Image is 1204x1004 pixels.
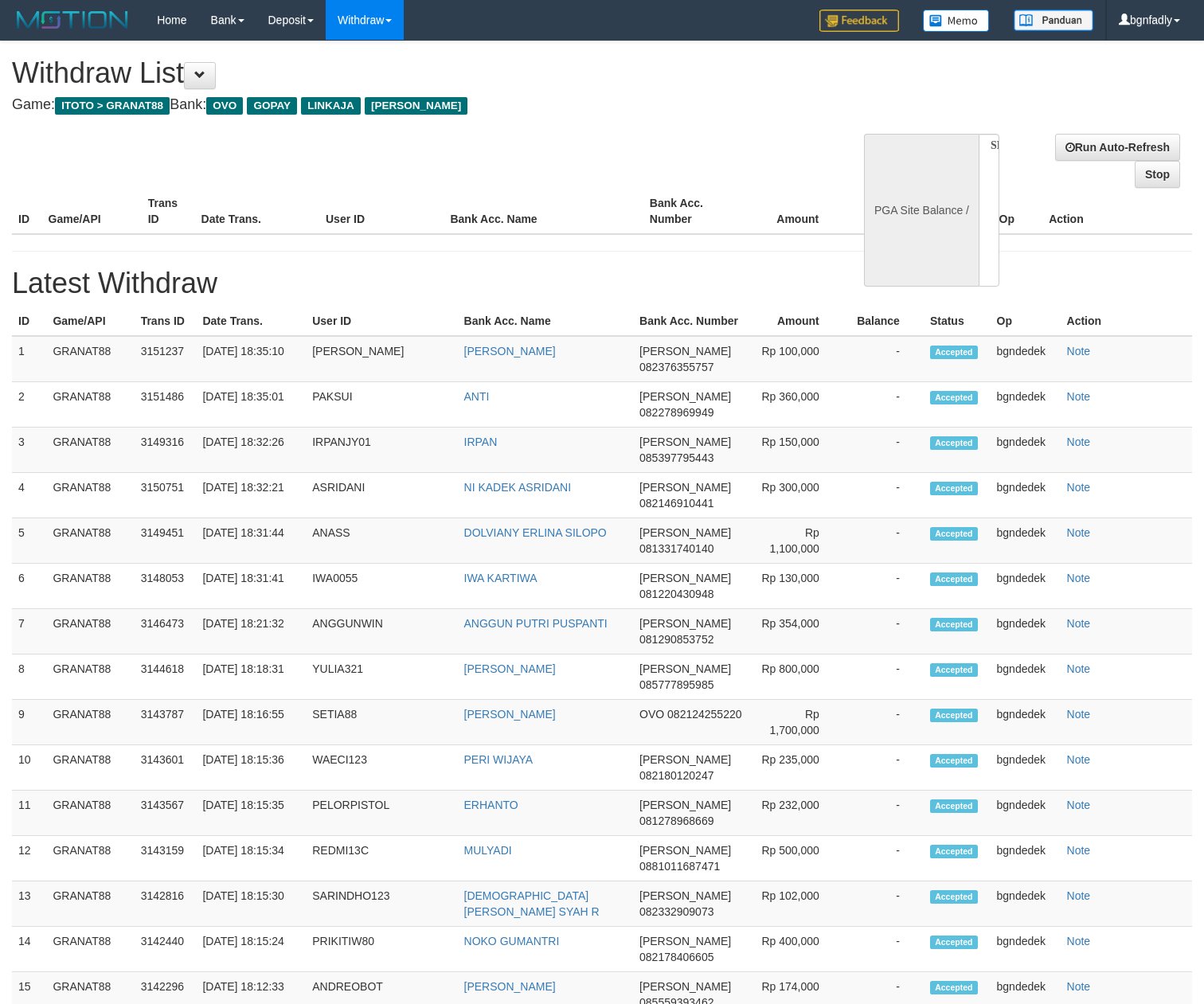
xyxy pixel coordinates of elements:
a: Note [1067,753,1091,766]
td: [DATE] 18:15:24 [196,927,306,972]
span: [PERSON_NAME] [639,935,731,947]
th: ID [12,189,42,234]
td: GRANAT88 [46,609,134,654]
td: [DATE] 18:21:32 [196,609,306,654]
td: Rp 150,000 [749,428,843,473]
td: 10 [12,745,46,791]
td: Rp 235,000 [749,745,843,791]
span: 082332909073 [639,905,713,918]
td: Rp 354,000 [749,609,843,654]
td: bgndedek [991,518,1061,564]
td: 3142440 [135,927,197,972]
span: GOPAY [247,97,297,115]
a: IWA KARTIWA [464,572,537,584]
td: 13 [12,881,46,927]
span: Accepted [930,709,978,722]
img: panduan.png [1014,10,1093,31]
span: 0881011687471 [639,860,720,873]
td: bgndedek [991,382,1061,428]
a: NOKO GUMANTRI [464,935,560,947]
td: 6 [12,564,46,609]
td: 12 [12,836,46,881]
td: IRPANJY01 [306,428,457,473]
td: 2 [12,382,46,428]
td: GRANAT88 [46,336,134,382]
td: bgndedek [991,881,1061,927]
td: Rp 360,000 [749,382,843,428]
span: Accepted [930,663,978,677]
td: GRANAT88 [46,836,134,881]
td: Rp 102,000 [749,881,843,927]
td: 3143787 [135,700,197,745]
td: 3 [12,428,46,473]
a: ANGGUN PUTRI PUSPANTI [464,617,608,630]
span: Accepted [930,346,978,359]
td: [DATE] 18:15:34 [196,836,306,881]
a: ERHANTO [464,799,518,811]
a: Note [1067,980,1091,993]
a: Note [1067,345,1091,357]
a: Note [1067,572,1091,584]
span: [PERSON_NAME] [639,617,731,630]
td: bgndedek [991,609,1061,654]
th: Bank Acc. Number [643,189,743,234]
td: Rp 300,000 [749,473,843,518]
td: 3144618 [135,654,197,700]
a: DOLVIANY ERLINA SILOPO [464,526,607,539]
td: GRANAT88 [46,654,134,700]
a: [PERSON_NAME] [464,708,556,721]
th: Date Trans. [195,189,319,234]
td: 11 [12,791,46,836]
td: 8 [12,654,46,700]
span: LINKAJA [301,97,361,115]
td: GRANAT88 [46,382,134,428]
span: 082146910441 [639,497,713,510]
td: bgndedek [991,836,1061,881]
span: 081290853752 [639,633,713,646]
td: bgndedek [991,428,1061,473]
td: 3143159 [135,836,197,881]
td: WAECI123 [306,745,457,791]
td: 3143567 [135,791,197,836]
td: 9 [12,700,46,745]
span: OVO [639,708,664,721]
td: GRANAT88 [46,428,134,473]
a: ANTI [464,390,490,403]
td: PRIKITIW80 [306,927,457,972]
td: 7 [12,609,46,654]
td: - [843,881,924,927]
td: - [843,518,924,564]
span: Accepted [930,799,978,813]
a: [DEMOGRAPHIC_DATA][PERSON_NAME] SYAH R [464,889,600,918]
th: Action [1061,307,1192,336]
td: GRANAT88 [46,473,134,518]
span: [PERSON_NAME] [639,662,731,675]
td: IWA0055 [306,564,457,609]
span: [PERSON_NAME] [639,753,731,766]
img: Feedback.jpg [819,10,899,32]
td: ANASS [306,518,457,564]
span: [PERSON_NAME] [639,526,731,539]
a: [PERSON_NAME] [464,345,556,357]
span: [PERSON_NAME] [639,345,731,357]
td: [DATE] 18:35:10 [196,336,306,382]
a: Note [1067,526,1091,539]
td: Rp 232,000 [749,791,843,836]
div: PGA Site Balance / [864,134,979,287]
td: - [843,700,924,745]
td: 3151486 [135,382,197,428]
span: [PERSON_NAME] [639,481,731,494]
td: GRANAT88 [46,564,134,609]
td: bgndedek [991,745,1061,791]
span: Accepted [930,754,978,768]
a: Note [1067,889,1091,902]
td: GRANAT88 [46,745,134,791]
span: 082124255220 [667,708,741,721]
td: - [843,791,924,836]
td: [DATE] 18:15:36 [196,745,306,791]
a: Run Auto-Refresh [1055,134,1180,161]
img: Button%20Memo.svg [923,10,990,32]
td: SETIA88 [306,700,457,745]
a: Note [1067,436,1091,448]
td: - [843,654,924,700]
